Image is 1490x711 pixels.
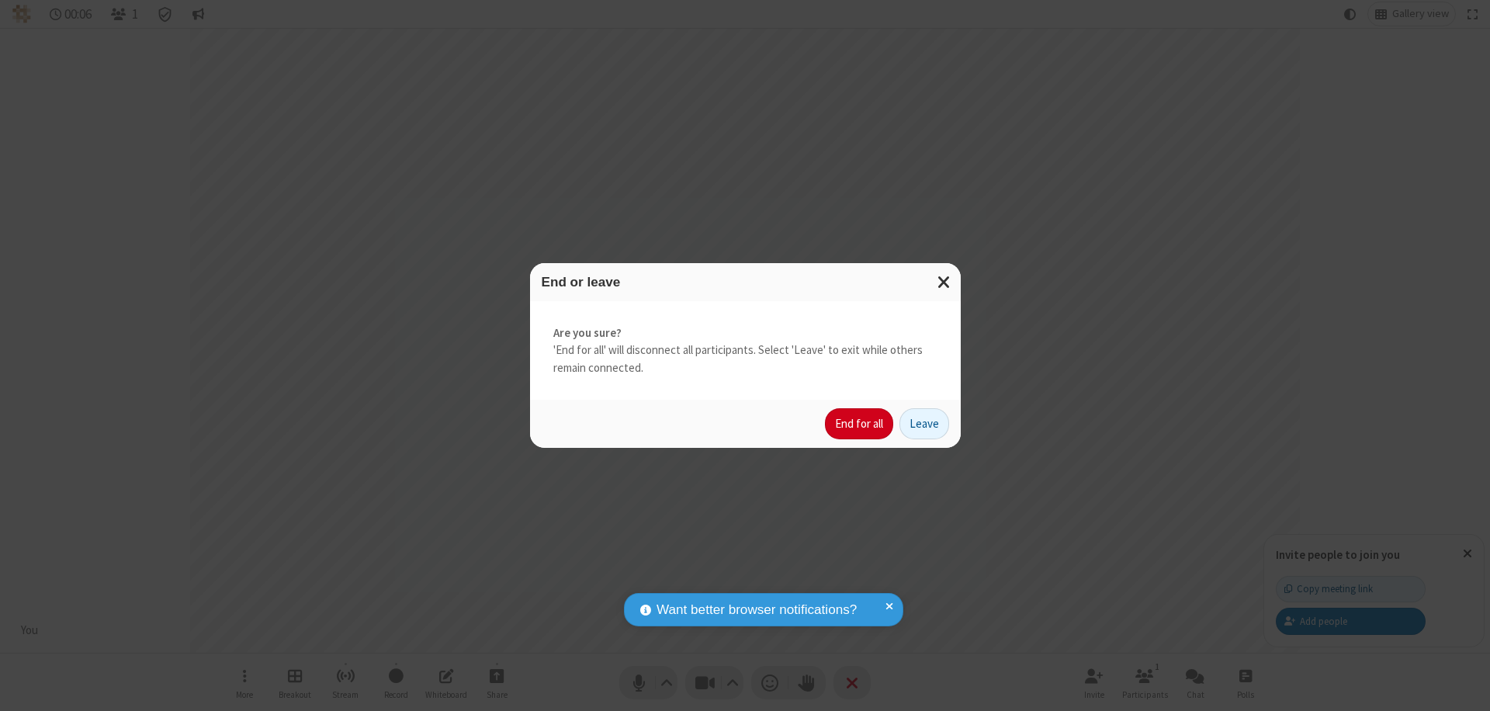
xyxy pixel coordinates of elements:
h3: End or leave [542,275,949,290]
span: Want better browser notifications? [657,600,857,620]
button: End for all [825,408,893,439]
strong: Are you sure? [553,324,937,342]
button: Close modal [928,263,961,301]
button: Leave [899,408,949,439]
div: 'End for all' will disconnect all participants. Select 'Leave' to exit while others remain connec... [530,301,961,401]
